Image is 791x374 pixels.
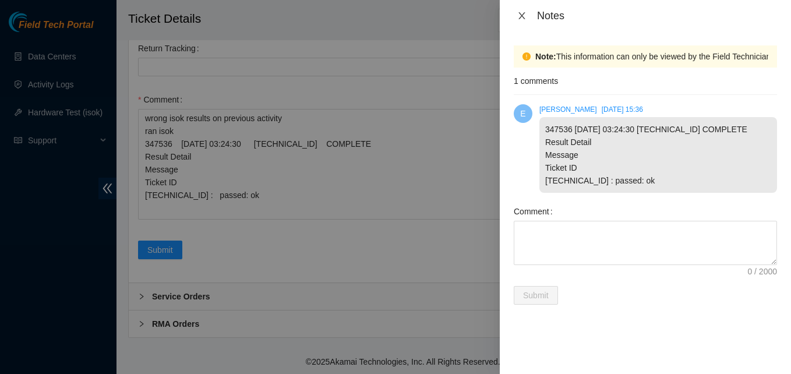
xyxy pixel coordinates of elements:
[535,50,556,63] strong: Note:
[514,68,777,95] div: 1 comments
[517,11,527,20] span: close
[539,104,597,115] div: [PERSON_NAME]
[514,10,530,22] button: Close
[537,9,777,22] div: Notes
[514,202,557,221] label: Comment
[522,52,531,61] span: exclamation-circle
[539,117,777,193] div: 347536 [DATE] 03:24:30 [TECHNICAL_ID] COMPLETE Result Detail Message Ticket ID [TECHNICAL_ID] : p...
[514,221,777,265] textarea: Comment
[602,104,643,115] div: [DATE] 15:36
[520,104,525,123] span: E
[514,286,558,305] button: Submit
